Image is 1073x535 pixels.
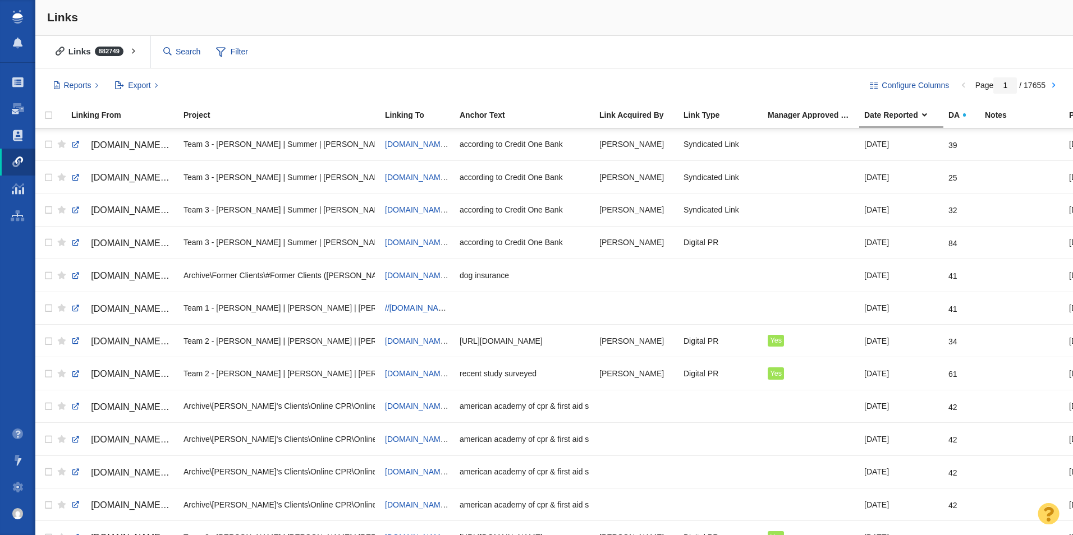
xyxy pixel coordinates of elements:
a: [DOMAIN_NAME][URL] [71,234,173,253]
div: american academy of cpr & first aid scholarship [460,492,589,516]
div: american academy of cpr & first aid scholarship [460,427,589,451]
span: [DOMAIN_NAME][URL] [385,402,468,411]
div: Link Acquired By [599,111,682,119]
div: Archive\Former Clients\#Former Clients ([PERSON_NAME]'s)\Met Life / Pet First\Met Life / Pet Firs... [184,263,375,287]
a: [DOMAIN_NAME][URL] [385,467,468,476]
td: Yes [763,324,859,357]
a: [DOMAIN_NAME][URL] [385,173,468,182]
td: Taylor Tomita [594,161,678,193]
div: Archive\[PERSON_NAME]'s Clients\Online CPR\Online CPR - Scholarship [184,460,375,484]
span: [DOMAIN_NAME][URL] [91,500,186,510]
a: [DOMAIN_NAME][URL] [385,500,468,509]
div: Manager Approved Link? [768,111,863,119]
a: Linking From [71,111,182,121]
span: [PERSON_NAME] [599,336,664,346]
div: Notes [985,111,1068,119]
a: Link Type [684,111,767,121]
td: Taylor Tomita [594,193,678,226]
span: Digital PR [684,237,718,247]
a: DA [948,111,984,121]
div: according to Credit One Bank [460,165,589,189]
a: [DOMAIN_NAME][URL] [385,369,468,378]
span: [PERSON_NAME] [599,139,664,149]
div: [DATE] [864,165,938,189]
div: Team 3 - [PERSON_NAME] | Summer | [PERSON_NAME]\Credit One Bank\Credit One - Digital PR - The Soc... [184,165,375,189]
div: 42 [948,394,957,412]
span: [PERSON_NAME] [599,237,664,247]
span: [DOMAIN_NAME][URL] [91,140,186,150]
span: [DOMAIN_NAME][URL] [91,205,186,215]
a: [DOMAIN_NAME][URL] [71,136,173,155]
div: Linking From [71,111,182,119]
div: according to Credit One Bank [460,132,589,156]
div: american academy of cpr & first aid scholarship [460,460,589,484]
div: [DATE] [864,427,938,451]
span: Links [47,11,78,24]
td: Taylor Tomita [594,324,678,357]
td: Taylor Tomita [594,226,678,259]
span: [DOMAIN_NAME][URL] [385,336,468,345]
div: 39 [948,132,957,150]
a: [DOMAIN_NAME][URL] [385,435,468,444]
span: [DOMAIN_NAME][URL] [385,140,468,149]
div: 32 [948,197,957,215]
a: Link Acquired By [599,111,682,121]
td: Yes [763,357,859,390]
td: Jim Miller [594,357,678,390]
span: [DOMAIN_NAME][URL] [91,468,186,477]
div: Team 3 - [PERSON_NAME] | Summer | [PERSON_NAME]\Credit One Bank\Credit One - Digital PR - The Soc... [184,132,375,156]
span: [DOMAIN_NAME][URL] [91,402,186,412]
a: [DOMAIN_NAME][URL] [71,201,173,220]
a: [DOMAIN_NAME][URL] [71,430,173,449]
div: [DATE] [864,394,938,418]
div: 61 [948,361,957,379]
div: [DATE] [864,230,938,255]
img: 0a657928374d280f0cbdf2a1688580e1 [12,508,24,519]
div: [DATE] [864,197,938,222]
span: Syndicated Link [684,139,739,149]
div: [DATE] [864,132,938,156]
a: //[DOMAIN_NAME] [385,303,452,312]
a: [DOMAIN_NAME][URL] [71,496,173,515]
div: recent study surveyed [460,361,589,385]
span: [PERSON_NAME] [599,368,664,379]
div: 34 [948,329,957,347]
span: Filter [210,41,255,63]
div: 42 [948,492,957,510]
img: buzzstream_logo_iconsimple.png [12,10,22,24]
td: Digital PR [678,226,763,259]
td: Digital PR [678,357,763,390]
div: 42 [948,427,957,445]
a: [DOMAIN_NAME][URL] [71,168,173,187]
span: [DOMAIN_NAME][URL] [91,369,186,379]
span: [DOMAIN_NAME][URL] [385,271,468,280]
a: Linking To [385,111,458,121]
span: Export [128,80,150,91]
div: Link Type [684,111,767,119]
div: [DATE] [864,492,938,516]
a: Notes [985,111,1068,121]
a: [DOMAIN_NAME][URL] [71,266,173,285]
div: Team 3 - [PERSON_NAME] | Summer | [PERSON_NAME]\Credit One Bank\Credit One - Digital PR - The Soc... [184,197,375,222]
div: [URL][DOMAIN_NAME] [460,329,589,353]
span: [PERSON_NAME] [599,205,664,215]
div: [DATE] [864,263,938,287]
span: Configure Columns [882,80,949,91]
a: Anchor Text [460,111,598,121]
div: Team 2 - [PERSON_NAME] | [PERSON_NAME] | [PERSON_NAME]\Team Software\Team Software - Digital PR -... [184,361,375,385]
div: Archive\[PERSON_NAME]'s Clients\Online CPR\Online CPR - Scholarship [184,394,375,418]
a: [DOMAIN_NAME][URL] [71,299,173,319]
span: [DOMAIN_NAME][URL] [385,205,468,214]
td: Syndicated Link [678,193,763,226]
div: american academy of cpr & first aid scholarship [460,394,589,418]
div: according to Credit One Bank [460,230,589,255]
div: 42 [948,460,957,478]
a: [DOMAIN_NAME][URL] [71,365,173,384]
div: Team 2 - [PERSON_NAME] | [PERSON_NAME] | [PERSON_NAME]\The Storage Center\The Storage Center - Di... [184,329,375,353]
